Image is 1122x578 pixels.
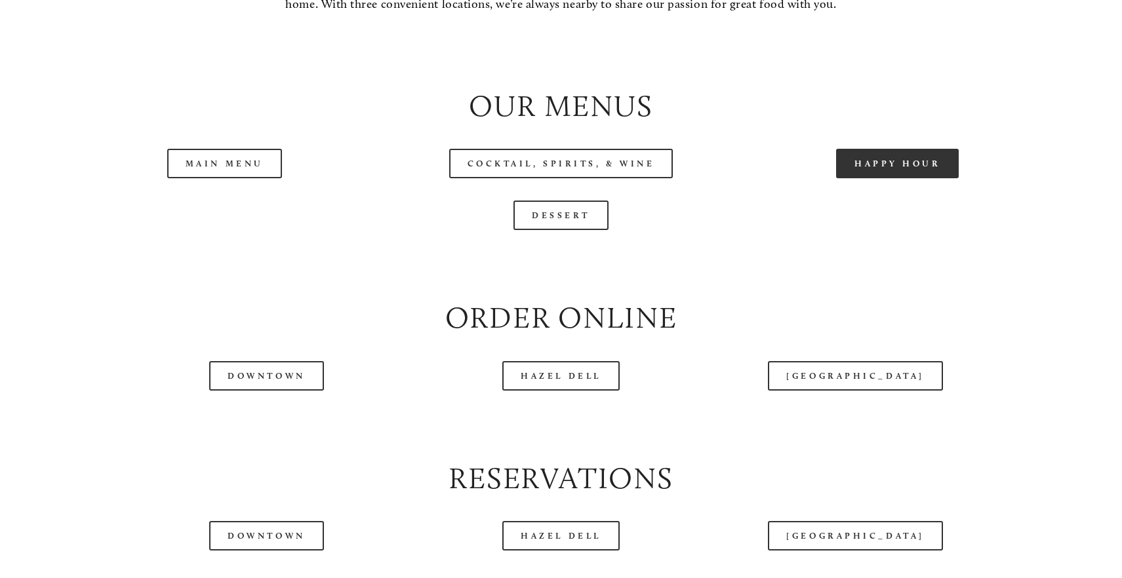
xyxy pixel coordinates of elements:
a: Downtown [209,361,323,391]
a: Hazel Dell [502,521,620,550]
a: [GEOGRAPHIC_DATA] [768,521,942,550]
a: Cocktail, Spirits, & Wine [449,149,673,178]
a: Dessert [513,201,609,230]
h2: Order Online [68,297,1055,339]
a: [GEOGRAPHIC_DATA] [768,361,942,391]
a: Hazel Dell [502,361,620,391]
a: Happy Hour [836,149,959,178]
a: Main Menu [167,149,282,178]
h2: Our Menus [68,85,1055,127]
a: Downtown [209,521,323,550]
h2: Reservations [68,457,1055,499]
